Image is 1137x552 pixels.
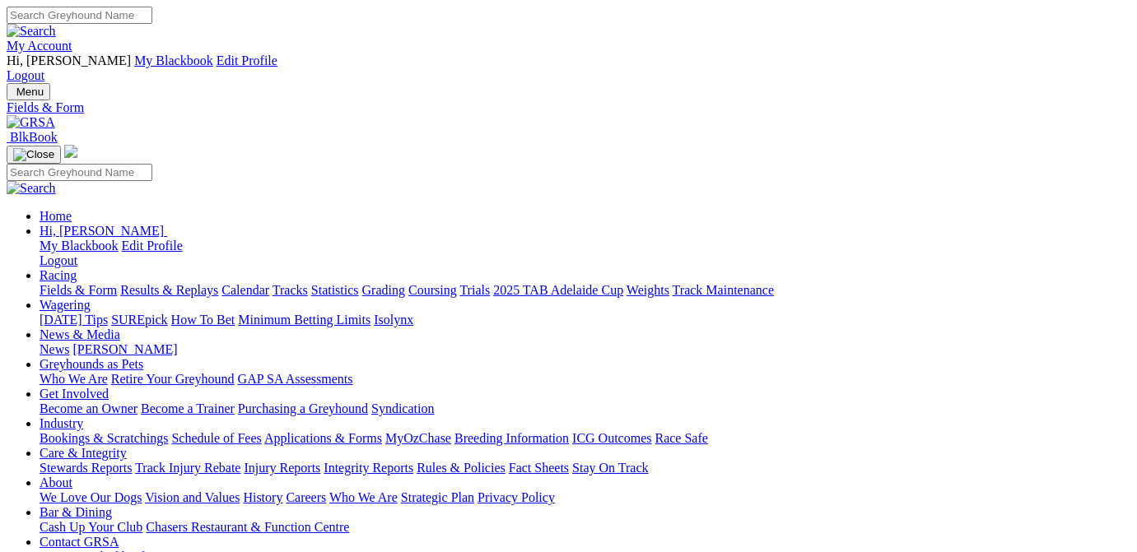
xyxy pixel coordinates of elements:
span: BlkBook [10,130,58,144]
a: Chasers Restaurant & Function Centre [146,520,349,534]
a: Applications & Forms [264,431,382,445]
a: Greyhounds as Pets [40,357,143,371]
span: Hi, [PERSON_NAME] [7,53,131,67]
a: Minimum Betting Limits [238,313,370,327]
a: SUREpick [111,313,167,327]
a: Trials [459,283,490,297]
a: Cash Up Your Club [40,520,142,534]
a: Injury Reports [244,461,320,475]
a: History [243,490,282,504]
a: Who We Are [329,490,398,504]
a: Industry [40,416,83,430]
a: 2025 TAB Adelaide Cup [493,283,623,297]
a: Home [40,209,72,223]
a: Isolynx [374,313,413,327]
a: Become a Trainer [141,401,235,415]
a: Results & Replays [120,283,218,297]
a: My Account [7,39,72,53]
a: Track Injury Rebate [135,461,240,475]
a: [PERSON_NAME] [72,342,177,356]
a: Stay On Track [572,461,648,475]
button: Toggle navigation [7,83,50,100]
div: Care & Integrity [40,461,1130,475]
span: Menu [16,86,44,98]
a: Care & Integrity [40,446,127,460]
a: Fields & Form [7,100,1130,115]
a: Hi, [PERSON_NAME] [40,224,167,238]
a: Logout [7,68,44,82]
a: Purchasing a Greyhound [238,401,368,415]
a: [DATE] Tips [40,313,108,327]
a: Weights [627,283,669,297]
a: Retire Your Greyhound [111,372,235,386]
a: News & Media [40,327,120,341]
a: Careers [286,490,326,504]
a: Bar & Dining [40,505,112,519]
a: Syndication [371,401,434,415]
img: Search [7,181,56,196]
div: Greyhounds as Pets [40,372,1130,387]
div: Hi, [PERSON_NAME] [40,239,1130,268]
a: Grading [362,283,405,297]
a: Strategic Plan [401,490,474,504]
input: Search [7,7,152,24]
div: News & Media [40,342,1130,357]
a: BlkBook [7,130,58,144]
a: Statistics [311,283,359,297]
a: Coursing [408,283,457,297]
a: Schedule of Fees [171,431,261,445]
div: Wagering [40,313,1130,327]
a: My Blackbook [134,53,213,67]
a: Wagering [40,298,91,312]
a: We Love Our Dogs [40,490,142,504]
div: Racing [40,283,1130,298]
a: How To Bet [171,313,235,327]
a: GAP SA Assessments [238,372,353,386]
a: About [40,475,72,489]
span: Hi, [PERSON_NAME] [40,224,164,238]
a: Breeding Information [454,431,569,445]
a: Get Involved [40,387,109,401]
a: MyOzChase [385,431,451,445]
a: Calendar [221,283,269,297]
a: Fact Sheets [509,461,569,475]
a: Stewards Reports [40,461,132,475]
a: Vision and Values [145,490,240,504]
a: Tracks [273,283,308,297]
div: About [40,490,1130,505]
a: Logout [40,253,77,267]
img: GRSA [7,115,55,130]
a: Track Maintenance [673,283,774,297]
a: My Blackbook [40,239,119,253]
div: Industry [40,431,1130,446]
a: Become an Owner [40,401,137,415]
div: Bar & Dining [40,520,1130,535]
a: News [40,342,69,356]
div: Get Involved [40,401,1130,416]
a: Racing [40,268,77,282]
a: Fields & Form [40,283,117,297]
a: Privacy Policy [478,490,555,504]
img: Search [7,24,56,39]
a: ICG Outcomes [572,431,651,445]
img: Close [13,148,54,161]
a: Bookings & Scratchings [40,431,168,445]
a: Edit Profile [122,239,183,253]
button: Toggle navigation [7,146,61,164]
div: My Account [7,53,1130,83]
a: Contact GRSA [40,535,119,549]
a: Rules & Policies [417,461,506,475]
input: Search [7,164,152,181]
img: logo-grsa-white.png [64,145,77,158]
a: Integrity Reports [324,461,413,475]
a: Edit Profile [217,53,277,67]
a: Who We Are [40,372,108,386]
a: Race Safe [655,431,707,445]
